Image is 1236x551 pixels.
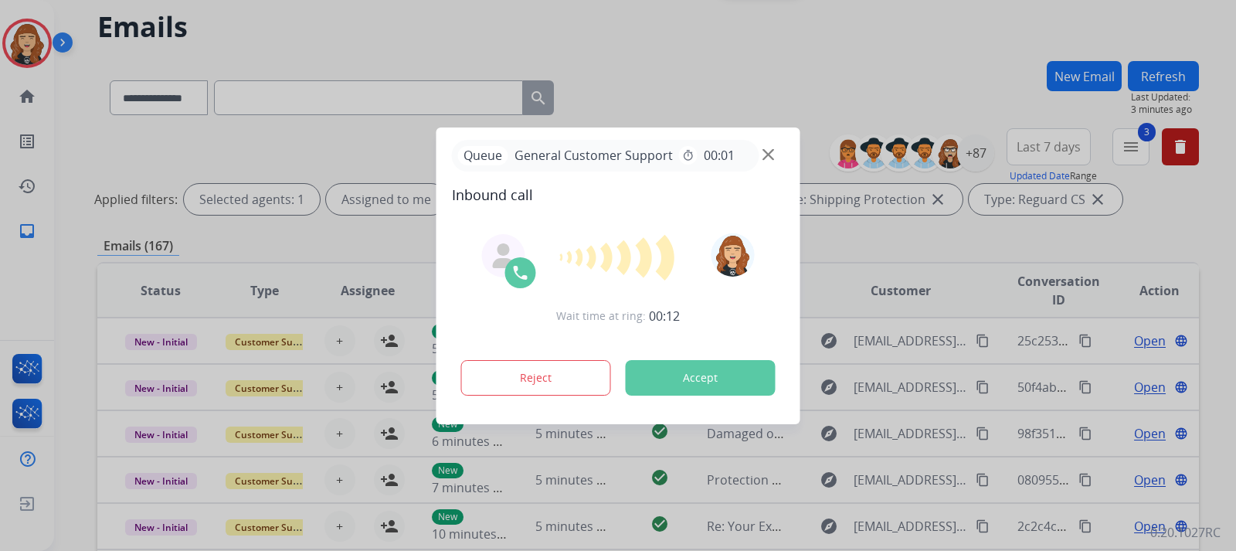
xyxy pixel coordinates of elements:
[682,149,694,162] mat-icon: timer
[704,146,735,165] span: 00:01
[458,146,508,165] p: Queue
[508,146,679,165] span: General Customer Support
[491,243,516,268] img: agent-avatar
[649,307,680,325] span: 00:12
[1150,523,1221,542] p: 0.20.1027RC
[711,233,754,277] img: avatar
[626,360,776,396] button: Accept
[461,360,611,396] button: Reject
[762,148,774,160] img: close-button
[511,264,530,282] img: call-icon
[556,308,646,324] span: Wait time at ring:
[452,184,785,206] span: Inbound call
